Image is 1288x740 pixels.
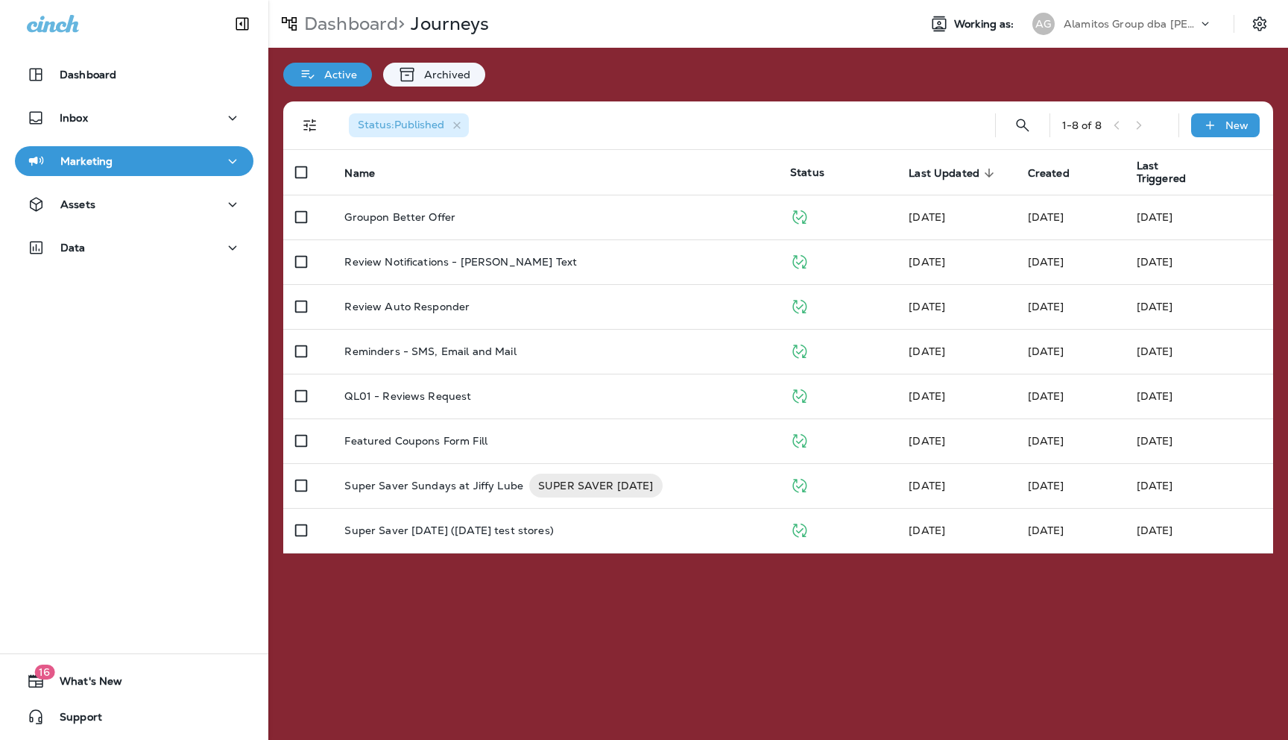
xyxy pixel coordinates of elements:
[15,666,253,696] button: 16What's New
[298,13,405,35] p: Dashboard >
[344,211,455,223] p: Groupon Better Offer
[1032,13,1055,35] div: AG
[60,198,95,210] p: Assets
[909,210,945,224] span: Shire Marketing
[790,522,809,536] span: Published
[45,675,122,693] span: What's New
[909,345,945,358] span: Shire Marketing
[909,479,945,492] span: Shire Marketing
[1125,508,1273,553] td: [DATE]
[15,103,253,133] button: Inbox
[790,477,809,491] span: Published
[344,166,394,180] span: Name
[909,389,945,403] span: Priscilla Valverde
[909,434,945,448] span: Alamitos Group (LA)
[1125,284,1273,329] td: [DATE]
[1125,329,1273,374] td: [DATE]
[15,189,253,219] button: Assets
[1028,166,1089,180] span: Created
[344,435,487,447] p: Featured Coupons Form Fill
[15,60,253,90] button: Dashboard
[15,146,253,176] button: Marketing
[1125,418,1273,463] td: [DATE]
[221,9,263,39] button: Collapse Sidebar
[1028,255,1064,269] span: Jennifer Welch
[344,256,577,268] p: Review Notifications - [PERSON_NAME] Text
[909,166,999,180] span: Last Updated
[344,301,470,313] p: Review Auto Responder
[295,110,325,140] button: Filters
[790,166,824,179] span: Status
[60,69,116,81] p: Dashboard
[1125,463,1273,508] td: [DATE]
[1125,195,1273,239] td: [DATE]
[1137,160,1199,185] span: Last Triggered
[1028,389,1064,403] span: Jennifer Welch
[1008,110,1038,140] button: Search Journeys
[405,13,489,35] p: Journeys
[1064,18,1198,30] p: Alamitos Group dba [PERSON_NAME]
[344,167,375,180] span: Name
[790,433,809,446] span: Published
[909,524,945,537] span: Shire Marketing
[529,478,663,493] span: SUPER SAVER [DATE]
[1028,434,1064,448] span: Shire Marketing
[909,167,979,180] span: Last Updated
[790,343,809,357] span: Published
[1028,345,1064,358] span: Shire Marketing
[358,118,444,131] span: Status : Published
[1028,210,1064,224] span: Shire Marketing
[34,665,54,680] span: 16
[1028,167,1070,180] span: Created
[529,474,663,498] div: SUPER SAVER [DATE]
[909,300,945,313] span: Jennifer Welch
[1246,10,1273,37] button: Settings
[344,390,471,402] p: QL01 - Reviews Request
[15,233,253,263] button: Data
[790,209,809,222] span: Published
[1028,524,1064,537] span: Shire Marketing
[790,298,809,312] span: Published
[344,345,516,357] p: Reminders - SMS, Email and Mail
[317,69,357,81] p: Active
[1225,119,1248,131] p: New
[954,18,1017,31] span: Working as:
[1125,374,1273,418] td: [DATE]
[417,69,470,81] p: Archived
[344,524,553,536] p: Super Saver [DATE] ([DATE] test stores)
[790,388,809,401] span: Published
[1125,239,1273,284] td: [DATE]
[1137,160,1218,185] span: Last Triggered
[15,702,253,732] button: Support
[909,255,945,269] span: Jennifer Welch
[1028,300,1064,313] span: Jennifer Welch
[60,242,86,254] p: Data
[60,155,113,167] p: Marketing
[45,711,102,729] span: Support
[1062,119,1102,131] div: 1 - 8 of 8
[790,254,809,267] span: Published
[60,112,88,124] p: Inbox
[349,113,469,137] div: Status:Published
[1028,479,1064,492] span: Shire Marketing
[344,474,523,498] p: Super Saver Sundays at Jiffy Lube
